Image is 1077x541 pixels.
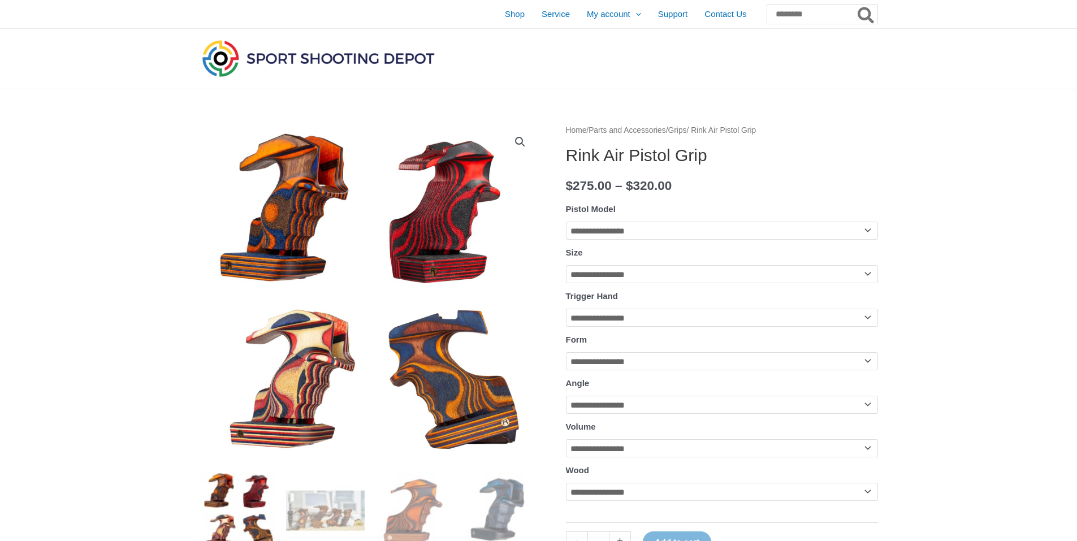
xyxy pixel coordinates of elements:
[566,291,618,301] label: Trigger Hand
[566,422,596,431] label: Volume
[566,123,878,138] nav: Breadcrumb
[566,248,583,257] label: Size
[855,5,877,24] button: Search
[566,179,573,193] span: $
[510,132,530,152] a: View full-screen image gallery
[566,179,612,193] bdi: 275.00
[200,37,437,79] img: Sport Shooting Depot
[566,335,587,344] label: Form
[589,126,666,135] a: Parts and Accessories
[668,126,687,135] a: Grips
[615,179,622,193] span: –
[566,126,587,135] a: Home
[566,465,589,475] label: Wood
[566,378,590,388] label: Angle
[626,179,672,193] bdi: 320.00
[200,123,539,462] img: Rink Air Pistol Grip
[566,145,878,166] h1: Rink Air Pistol Grip
[626,179,633,193] span: $
[566,204,616,214] label: Pistol Model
